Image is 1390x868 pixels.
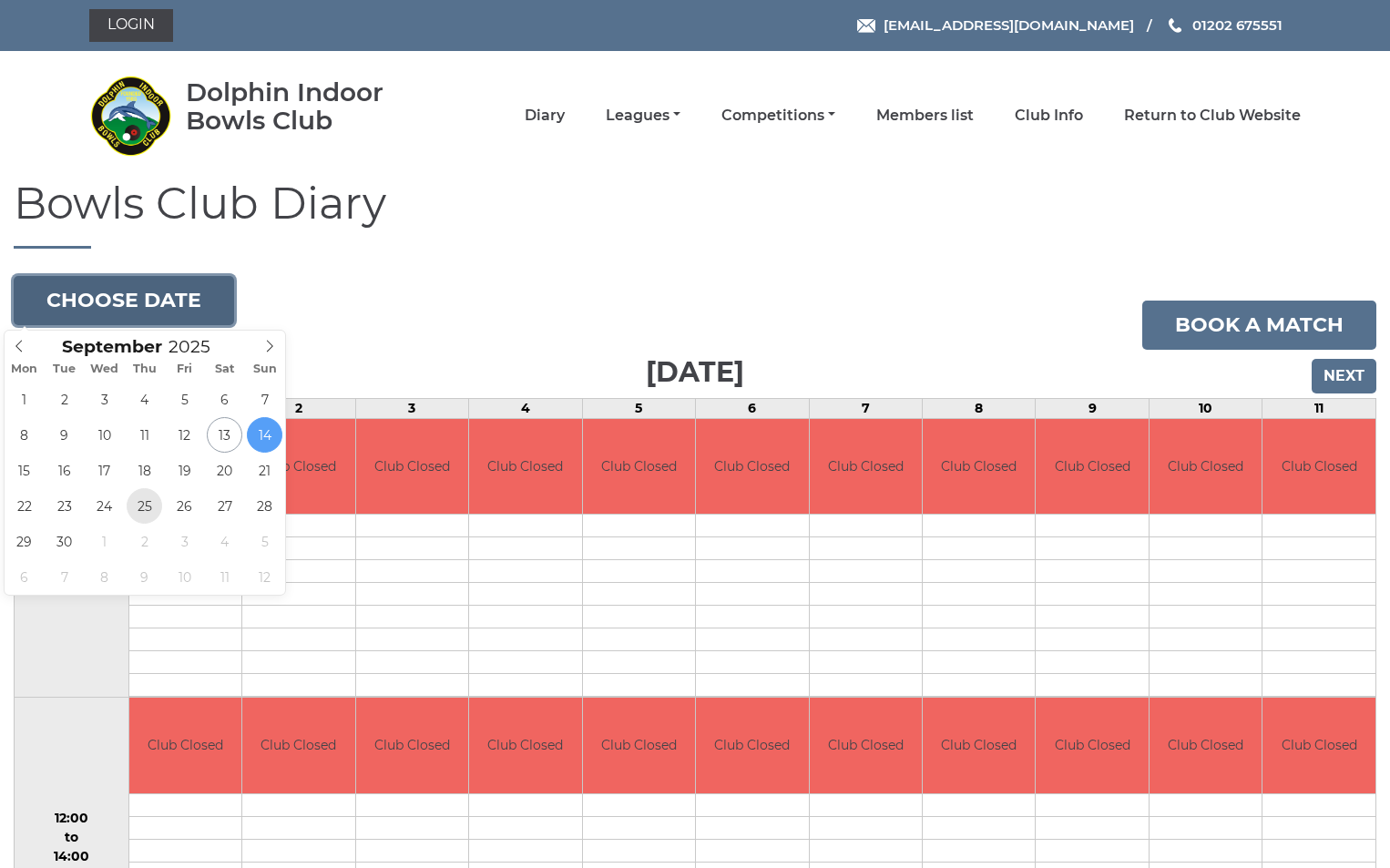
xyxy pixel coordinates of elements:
a: Return to Club Website [1124,106,1301,126]
span: September 7, 2025 [247,382,282,417]
span: September 18, 2025 [127,453,162,488]
td: Club Closed [810,419,922,515]
span: October 5, 2025 [247,524,282,559]
a: Diary [525,106,565,126]
span: September 17, 2025 [87,453,122,488]
td: 7 [809,398,922,418]
span: 01202 675551 [1192,16,1283,34]
td: 3 [355,398,468,418]
span: September 14, 2025 [247,417,282,453]
span: September 3, 2025 [87,382,122,417]
input: Scroll to increment [162,336,233,357]
span: September 12, 2025 [167,417,202,453]
td: Club Closed [1262,698,1375,793]
span: September 26, 2025 [167,488,202,524]
span: October 2, 2025 [127,524,162,559]
td: Club Closed [1150,419,1262,515]
button: Choose date [14,276,234,325]
td: Club Closed [242,419,354,515]
td: Club Closed [583,698,695,793]
span: September 29, 2025 [6,524,42,559]
td: Club Closed [923,419,1035,515]
a: Email [EMAIL_ADDRESS][DOMAIN_NAME] [857,15,1134,36]
span: September 8, 2025 [6,417,42,453]
span: Scroll to increment [62,339,162,356]
div: Dolphin Indoor Bowls Club [186,78,436,135]
span: Sat [205,363,245,375]
td: Club Closed [356,419,468,515]
a: Leagues [606,106,680,126]
a: Competitions [721,106,835,126]
td: Club Closed [469,419,581,515]
span: Tue [45,363,85,375]
td: Club Closed [923,698,1035,793]
span: September 15, 2025 [6,453,42,488]
span: September 24, 2025 [87,488,122,524]
td: Club Closed [1262,419,1375,515]
span: October 12, 2025 [247,559,282,595]
span: Mon [5,363,45,375]
td: 5 [582,398,695,418]
td: 9 [1036,398,1149,418]
span: September 19, 2025 [167,453,202,488]
img: Email [857,19,875,33]
span: September 4, 2025 [127,382,162,417]
td: 8 [922,398,1035,418]
span: September 5, 2025 [167,382,202,417]
span: September 1, 2025 [6,382,42,417]
span: October 11, 2025 [207,559,242,595]
span: September 30, 2025 [46,524,82,559]
a: Book a match [1142,301,1376,350]
span: September 13, 2025 [207,417,242,453]
span: September 9, 2025 [46,417,82,453]
span: October 9, 2025 [127,559,162,595]
span: October 6, 2025 [6,559,42,595]
td: Club Closed [129,698,241,793]
h1: Bowls Club Diary [14,179,1376,249]
input: Next [1312,359,1376,393]
td: Club Closed [1036,419,1148,515]
span: September 25, 2025 [127,488,162,524]
td: 11 [1262,398,1376,418]
td: Club Closed [810,698,922,793]
span: September 20, 2025 [207,453,242,488]
span: Thu [125,363,165,375]
a: Members list [876,106,974,126]
span: September 28, 2025 [247,488,282,524]
span: October 3, 2025 [167,524,202,559]
td: Club Closed [583,419,695,515]
span: Fri [165,363,205,375]
td: Club Closed [356,698,468,793]
span: September 21, 2025 [247,453,282,488]
span: Wed [85,363,125,375]
a: Phone us 01202 675551 [1166,15,1283,36]
td: 10 [1149,398,1262,418]
td: Club Closed [696,698,808,793]
span: October 10, 2025 [167,559,202,595]
span: September 6, 2025 [207,382,242,417]
span: October 4, 2025 [207,524,242,559]
span: September 22, 2025 [6,488,42,524]
span: September 16, 2025 [46,453,82,488]
td: Club Closed [242,698,354,793]
span: Sun [245,363,285,375]
span: October 7, 2025 [46,559,82,595]
td: Club Closed [696,419,808,515]
span: September 11, 2025 [127,417,162,453]
img: Phone us [1169,18,1181,33]
td: Club Closed [1150,698,1262,793]
a: Club Info [1015,106,1083,126]
td: 6 [696,398,809,418]
td: Club Closed [469,698,581,793]
span: [EMAIL_ADDRESS][DOMAIN_NAME] [884,16,1134,34]
span: September 23, 2025 [46,488,82,524]
span: September 2, 2025 [46,382,82,417]
a: Login [89,9,173,42]
td: 2 [242,398,355,418]
img: Dolphin Indoor Bowls Club [89,75,171,157]
span: October 1, 2025 [87,524,122,559]
span: September 10, 2025 [87,417,122,453]
span: September 27, 2025 [207,488,242,524]
span: October 8, 2025 [87,559,122,595]
td: 4 [469,398,582,418]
